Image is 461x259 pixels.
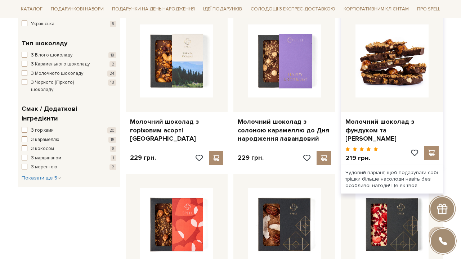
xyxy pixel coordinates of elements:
[22,164,116,171] button: З меренгою 2
[31,127,54,134] span: З горіхами
[111,155,116,161] span: 1
[140,24,213,97] img: Молочний шоколад з горіховим асорті Україна
[31,61,90,68] span: З Карамельного шоколаду
[22,145,116,153] button: З кокосом 6
[22,21,116,28] button: Українська 8
[109,164,116,170] span: 2
[341,165,443,194] div: Чудовий варіант, щоб подарувати собі трішки більше насолоди навіть без особливої нагоди! Це як тв...
[48,4,107,15] span: Подарункові набори
[108,79,116,86] span: 13
[22,155,116,162] button: З марципаном 1
[22,175,62,181] span: Показати ще 5
[130,154,156,162] p: 229 грн.
[341,3,412,15] a: Корпоративним клієнтам
[200,4,245,15] span: Ідеї подарунків
[31,164,57,171] span: З меренгою
[108,52,116,58] span: 18
[107,127,116,133] span: 20
[238,154,264,162] p: 229 грн.
[31,155,61,162] span: З марципаном
[22,127,116,134] button: З горіхами 20
[31,70,83,77] span: З Молочного шоколаду
[22,104,115,123] span: Смак / Додаткові інгредієнти
[22,174,62,182] button: Показати ще 5
[130,118,223,143] a: Молочний шоколад з горіховим асорті [GEOGRAPHIC_DATA]
[22,70,116,77] button: З Молочного шоколаду 24
[22,61,116,68] button: З Карамельного шоколаду 2
[414,4,443,15] span: Про Spell
[248,3,338,15] a: Солодощі з експрес-доставкою
[109,61,116,67] span: 2
[22,136,116,144] button: З карамеллю 15
[110,21,116,27] span: 8
[355,24,429,97] img: Молочний шоколад з фундуком та солоною карамеллю
[31,52,72,59] span: З Білого шоколаду
[22,79,116,93] button: З Чорного (Гіркого) шоколаду 13
[345,118,439,143] a: Молочний шоколад з фундуком та [PERSON_NAME]
[109,4,198,15] span: Подарунки на День народження
[108,137,116,143] span: 15
[18,4,45,15] span: Каталог
[31,79,97,93] span: З Чорного (Гіркого) шоколаду
[22,38,67,48] span: Тип шоколаду
[110,146,116,152] span: 6
[238,118,331,143] a: Молочний шоколад з солоною карамеллю до Дня народження лавандовий
[31,136,59,144] span: З карамеллю
[345,154,378,162] p: 219 грн.
[107,71,116,77] span: 24
[31,21,54,28] span: Українська
[22,52,116,59] button: З Білого шоколаду 18
[31,145,54,153] span: З кокосом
